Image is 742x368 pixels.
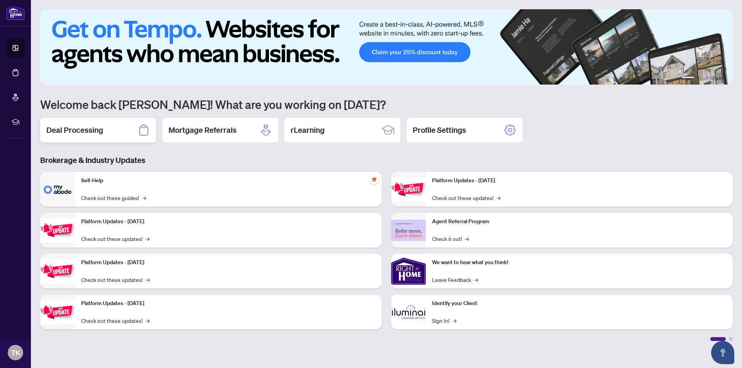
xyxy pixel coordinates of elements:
[391,177,426,202] img: Platform Updates - June 23, 2025
[81,234,150,243] a: Check out these updates!→
[716,77,719,80] button: 5
[81,193,146,202] a: Check out these guides!→
[474,275,478,284] span: →
[432,193,500,202] a: Check out these updates!→
[432,217,727,226] p: Agent Referral Program
[81,275,150,284] a: Check out these updates!→
[6,6,25,20] img: logo
[146,234,150,243] span: →
[81,258,376,267] p: Platform Updates - [DATE]
[711,341,734,364] button: Open asap
[81,176,376,185] p: Self-Help
[391,254,426,288] img: We want to hear what you think!
[413,125,466,136] h2: Profile Settings
[11,347,20,358] span: TK
[40,218,75,243] img: Platform Updates - September 16, 2025
[146,275,150,284] span: →
[40,172,75,207] img: Self-Help
[40,97,733,112] h1: Welcome back [PERSON_NAME]! What are you working on [DATE]?
[697,77,700,80] button: 2
[391,295,426,329] img: Identify your Client
[465,234,469,243] span: →
[40,9,733,85] img: Slide 0
[168,125,237,136] h2: Mortgage Referrals
[710,77,713,80] button: 4
[146,316,150,325] span: →
[432,316,456,325] a: Sign In!→
[369,175,379,184] span: pushpin
[391,220,426,241] img: Agent Referral Program
[81,299,376,308] p: Platform Updates - [DATE]
[142,193,146,202] span: →
[291,125,325,136] h2: rLearning
[432,258,727,267] p: We want to hear what you think!
[453,316,456,325] span: →
[81,217,376,226] p: Platform Updates - [DATE]
[40,300,75,324] img: Platform Updates - July 8, 2025
[81,316,150,325] a: Check out these updates!→
[432,275,478,284] a: Leave Feedback→
[497,193,500,202] span: →
[722,77,725,80] button: 6
[46,125,103,136] h2: Deal Processing
[682,77,694,80] button: 1
[432,176,727,185] p: Platform Updates - [DATE]
[432,299,727,308] p: Identify your Client
[40,155,733,166] h3: Brokerage & Industry Updates
[432,234,469,243] a: Check it out!→
[40,259,75,283] img: Platform Updates - July 21, 2025
[703,77,706,80] button: 3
